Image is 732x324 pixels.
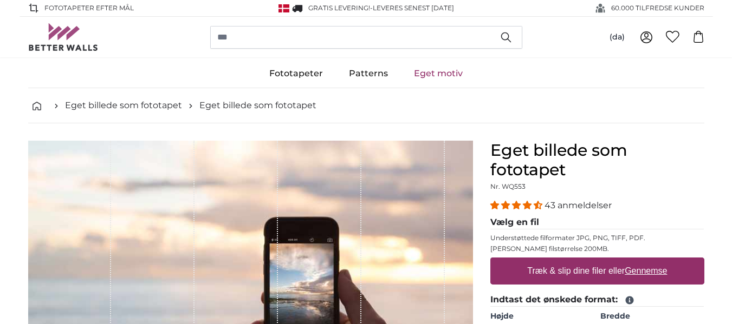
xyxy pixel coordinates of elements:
[278,4,289,12] img: Danmark
[370,4,454,12] span: -
[256,59,336,88] a: Fototapeter
[490,200,545,210] span: 4.40 stars
[490,244,704,253] p: [PERSON_NAME] filstørrelse 200MB.
[490,141,704,180] h1: Eget billede som fototapet
[600,311,704,322] label: Bredde
[28,88,704,123] nav: breadcrumbs
[625,266,667,275] u: Gennemse
[65,99,182,112] a: Eget billede som fototapet
[490,293,704,307] legend: Indtast det ønskede format:
[401,59,476,88] a: Eget motiv
[490,311,594,322] label: Højde
[490,182,526,190] span: Nr. WQ553
[28,23,99,51] img: Betterwalls
[523,260,671,282] label: Træk & slip dine filer eller
[490,234,704,242] p: Understøttede filformater JPG, PNG, TIFF, PDF.
[44,3,134,13] span: FOTOTAPETER EFTER MÅL
[611,3,704,13] span: 60.000 TILFREDSE KUNDER
[601,28,633,47] button: (da)
[199,99,316,112] a: Eget billede som fototapet
[336,59,401,88] a: Patterns
[490,216,704,229] legend: Vælg en fil
[308,4,370,12] span: GRATIS Levering!
[373,4,454,12] span: Leveres senest [DATE]
[545,200,612,210] span: 43 anmeldelser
